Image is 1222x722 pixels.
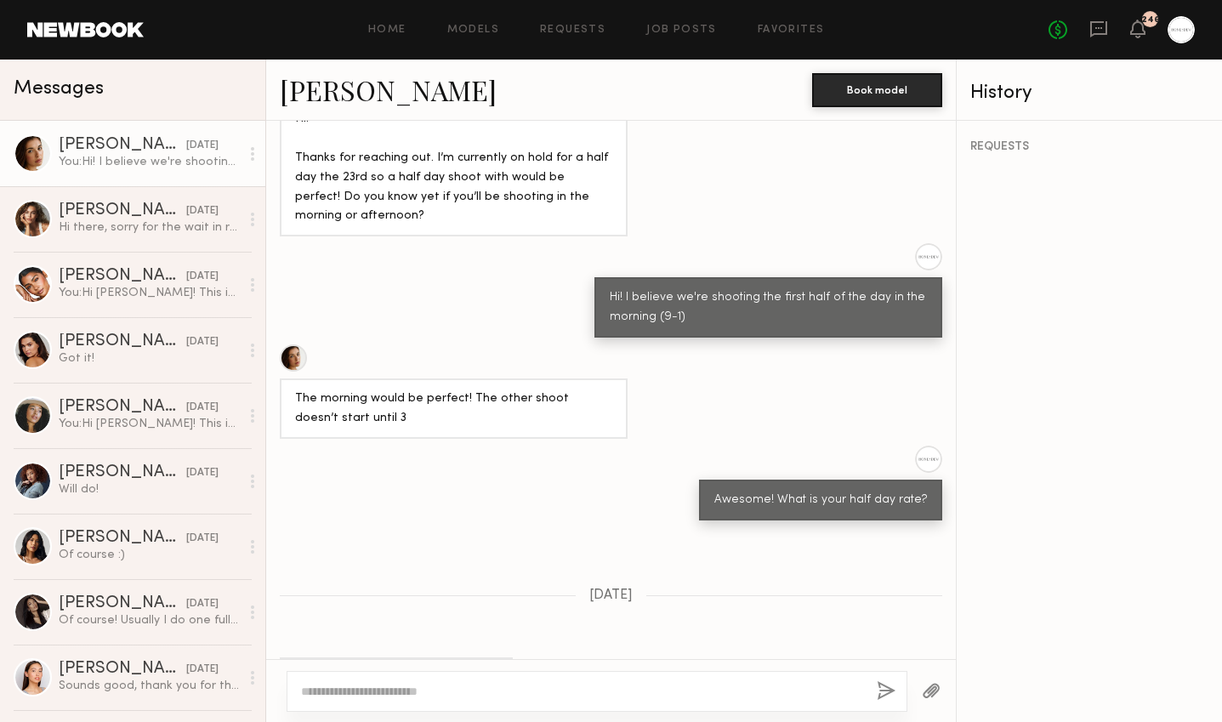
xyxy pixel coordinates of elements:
div: 246 [1141,15,1160,25]
div: [PERSON_NAME] [59,661,186,678]
div: Got it! [59,350,240,367]
a: Job Posts [646,25,717,36]
div: Hi! Thanks for reaching out. I’m currently on hold for a half day the 23rd so a half day shoot wi... [295,110,612,227]
div: [PERSON_NAME] [59,530,186,547]
div: [DATE] [186,203,219,219]
span: Messages [14,79,104,99]
div: Of course :) [59,547,240,563]
div: [DATE] [186,138,219,154]
div: Awesome! What is your half day rate? [714,491,927,510]
div: Sounds good, thank you for the update! [59,678,240,694]
a: [PERSON_NAME] [280,71,497,108]
div: REQUESTS [970,141,1208,153]
a: Favorites [758,25,825,36]
span: [DATE] [589,588,633,603]
div: [PERSON_NAME] [59,464,186,481]
div: You: Hi [PERSON_NAME]! This is [PERSON_NAME] from Honeydew's marketing team :) We're shooting som... [59,416,240,432]
a: Home [368,25,406,36]
a: Models [447,25,499,36]
div: [DATE] [186,596,219,612]
div: Hi there, sorry for the wait in replying! Yes, I'm available and interested!! [59,219,240,236]
div: Hi! I believe we're shooting the first half of the day in the morning (9-1) [610,288,927,327]
div: [PERSON_NAME] [59,333,186,350]
div: [DATE] [186,465,219,481]
div: [PERSON_NAME] [59,137,186,154]
div: [DATE] [186,662,219,678]
div: History [970,83,1208,103]
div: [PERSON_NAME] [59,268,186,285]
div: You: Hi! I believe we're shooting the first half of the day in the morning (9-1) [59,154,240,170]
div: [PERSON_NAME] [59,202,186,219]
div: Will do! [59,481,240,497]
div: [DATE] [186,334,219,350]
div: [DATE] [186,531,219,547]
a: Book model [812,82,942,96]
div: Of course! Usually I do one full edited video, along with raw footage, and a couple of pictures b... [59,612,240,628]
div: You: Hi [PERSON_NAME]! This is [PERSON_NAME] from Honeydew's marketing team :) We're shooting som... [59,285,240,301]
button: Book model [812,73,942,107]
div: [DATE] [186,269,219,285]
div: [PERSON_NAME] [59,595,186,612]
a: Requests [540,25,605,36]
div: [DATE] [186,400,219,416]
div: [PERSON_NAME] [59,399,186,416]
div: The morning would be perfect! The other shoot doesn’t start until 3 [295,389,612,429]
